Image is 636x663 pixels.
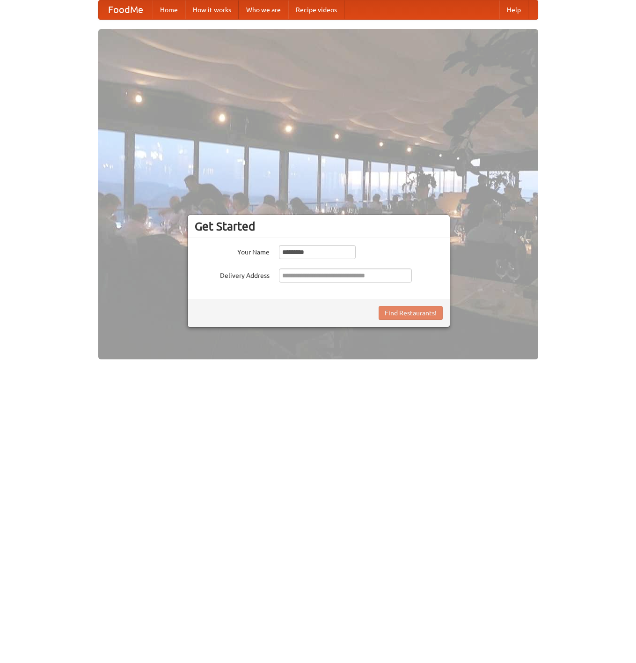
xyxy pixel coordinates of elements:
[288,0,344,19] a: Recipe videos
[195,219,443,233] h3: Get Started
[379,306,443,320] button: Find Restaurants!
[185,0,239,19] a: How it works
[195,268,270,280] label: Delivery Address
[153,0,185,19] a: Home
[195,245,270,257] label: Your Name
[99,0,153,19] a: FoodMe
[239,0,288,19] a: Who we are
[499,0,528,19] a: Help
